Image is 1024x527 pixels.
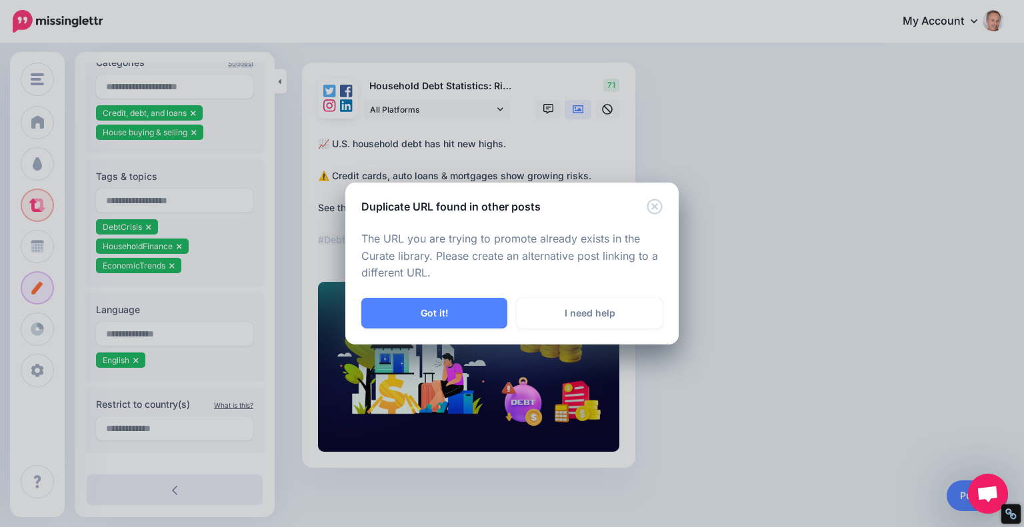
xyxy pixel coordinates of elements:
button: Got it! [361,298,507,328]
h5: Duplicate URL found in other posts [361,199,541,215]
div: Restore Info Box &#10;&#10;NoFollow Info:&#10; META-Robots NoFollow: &#09;true&#10; META-Robots N... [1005,508,1017,520]
p: The URL you are trying to promote already exists in the Curate library. Please create an alternat... [361,231,663,282]
a: I need help [517,298,663,328]
button: Close [647,199,663,215]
